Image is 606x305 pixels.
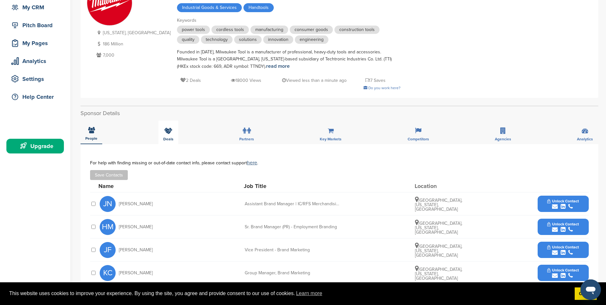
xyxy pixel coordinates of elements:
[547,199,579,203] span: Unlock Contact
[320,137,341,141] span: Key Markets
[85,137,97,140] span: People
[10,20,64,31] div: Pitch Board
[365,76,386,84] p: 17 Saves
[415,183,463,189] div: Location
[364,86,401,90] a: Do you work here?
[6,139,64,153] a: Upgrade
[415,221,462,235] span: [GEOGRAPHIC_DATA], [US_STATE], [GEOGRAPHIC_DATA]
[282,76,347,84] p: Viewed less than a minute ago
[415,244,462,258] span: [GEOGRAPHIC_DATA], [US_STATE], [GEOGRAPHIC_DATA]
[211,26,249,34] span: cordless tools
[81,109,598,118] h2: Sponsor Details
[6,90,64,104] a: Help Center
[245,248,341,252] div: Vice President - Brand Marketing
[577,137,593,141] span: Analytics
[244,183,340,189] div: Job Title
[177,49,401,70] div: Founded in [DATE], Milwaukee Tool is a manufacturer of professional, heavy-duty tools and accesso...
[245,225,341,229] div: Sr. Brand Manager (PR) - Employment Branding
[239,137,254,141] span: Partners
[580,279,601,300] iframe: Button to launch messaging window
[95,40,171,48] p: 186 Million
[100,265,116,281] span: KC
[6,18,64,33] a: Pitch Board
[10,73,64,85] div: Settings
[10,55,64,67] div: Analytics
[100,242,116,258] span: JF
[180,76,201,84] p: 2 Deals
[540,194,587,214] button: Unlock Contact
[119,202,153,206] span: [PERSON_NAME]
[95,51,171,59] p: 7,000
[177,35,199,44] span: quality
[10,37,64,49] div: My Pages
[547,222,579,226] span: Unlock Contact
[6,54,64,68] a: Analytics
[234,35,262,44] span: solutions
[263,35,293,44] span: innovation
[295,35,328,44] span: engineering
[540,263,587,283] button: Unlock Contact
[90,170,128,180] button: Save Contacts
[415,198,462,212] span: [GEOGRAPHIC_DATA], [US_STATE], [GEOGRAPHIC_DATA]
[540,240,587,260] button: Unlock Contact
[295,289,323,298] a: learn more about cookies
[95,29,171,37] p: [US_STATE], [GEOGRAPHIC_DATA]
[250,26,288,34] span: manufacturing
[547,268,579,272] span: Unlock Contact
[6,72,64,86] a: Settings
[119,271,153,275] span: [PERSON_NAME]
[247,160,257,166] a: here
[9,289,570,298] span: This website uses cookies to improve your experience. By using the site, you agree and provide co...
[10,91,64,103] div: Help Center
[495,137,511,141] span: Agencies
[415,267,462,281] span: [GEOGRAPHIC_DATA], [US_STATE], [GEOGRAPHIC_DATA]
[177,17,401,24] div: Keywords
[408,137,429,141] span: Competitors
[290,26,333,34] span: consumer goods
[547,245,579,249] span: Unlock Contact
[177,26,210,34] span: power tools
[10,140,64,152] div: Upgrade
[6,36,64,51] a: My Pages
[100,196,116,212] span: JN
[540,217,587,237] button: Unlock Contact
[10,2,64,13] div: My CRM
[90,160,589,165] div: For help with finding missing or out-of-date contact info, please contact support .
[334,26,380,34] span: construction tools
[119,248,153,252] span: [PERSON_NAME]
[245,202,341,206] div: Assistant Brand Manager | IC/RFS Merchandising
[100,219,116,235] span: HM
[266,63,290,69] a: read more
[245,271,341,275] div: Group Manager, Brand Marketing
[243,3,274,12] span: Handtools
[575,287,597,300] a: dismiss cookie message
[177,3,242,12] span: Industrial Goods & Services
[98,183,169,189] div: Name
[119,225,153,229] span: [PERSON_NAME]
[163,137,173,141] span: Deals
[201,35,233,44] span: technology
[368,86,401,90] span: Do you work here?
[231,76,261,84] p: 18000 Views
